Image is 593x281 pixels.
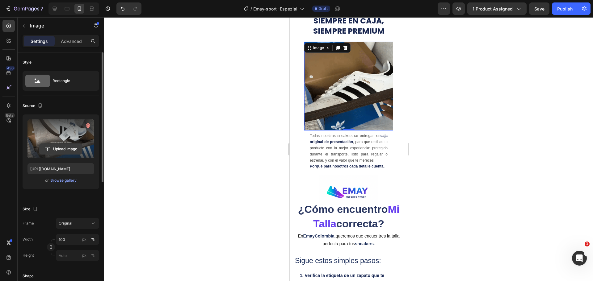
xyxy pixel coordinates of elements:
[23,102,44,110] div: Source
[20,122,98,145] span: , para que recibas tu producto con la mejor experiencia: protegido durante el transporte, listo p...
[89,236,97,243] button: px
[14,216,45,221] strong: EmayColombia
[23,60,32,65] div: Style
[473,6,513,12] span: 1 product assigned
[82,253,86,258] div: px
[59,221,72,226] span: Original
[467,2,527,15] button: 1 product assigned
[534,6,545,11] span: Save
[56,234,99,245] input: px%
[82,237,86,242] div: px
[91,237,95,242] div: %
[22,28,36,33] div: Image
[572,251,587,266] iframe: Intercom live chat
[8,186,98,198] strong: ¿Cómo encuentro
[53,74,90,88] div: Rectangle
[116,2,141,15] div: Undo/Redo
[5,113,15,118] div: Beta
[23,237,33,242] label: Width
[2,2,46,15] button: 7
[10,256,95,268] strong: 1. Verifica la etiqueta de un zapato que te quede cómodo:
[47,200,95,212] strong: correcta?
[14,216,46,221] span: ,
[23,253,34,258] label: Height
[45,177,49,184] span: or
[318,6,328,11] span: Draft
[81,252,88,259] button: %
[29,158,89,193] img: image_demo.jpg
[61,38,82,44] p: Advanced
[20,116,91,121] span: Todas nuestras sneakers se entregan en
[30,22,82,29] p: Image
[50,178,77,183] div: Browse gallery
[65,224,84,229] strong: sneakers
[15,24,103,113] img: image_demo.jpg
[40,5,43,12] p: 7
[6,66,15,71] div: 450
[27,163,94,174] input: https://example.com/image.jpg
[5,214,113,231] h2: En queremos que encuentres la talla perfecta para tus .
[20,147,95,151] strong: Porque para nosotros cada detalle cuenta.
[23,221,34,226] label: Frame
[39,143,82,155] button: Upload Image
[23,273,34,279] div: Shape
[557,6,573,12] div: Publish
[552,2,578,15] button: Publish
[290,17,408,281] iframe: Design area
[89,252,97,259] button: px
[529,2,549,15] button: Save
[250,6,252,12] span: /
[56,250,99,261] input: px%
[23,205,39,213] div: Size
[5,239,91,247] span: Sigue estos simples pasos:
[31,38,48,44] p: Settings
[56,218,99,229] button: Original
[253,6,297,12] span: Emay-sport -Espezial
[50,177,77,184] button: Browse gallery
[81,236,88,243] button: %
[585,242,590,246] span: 1
[91,253,95,258] div: %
